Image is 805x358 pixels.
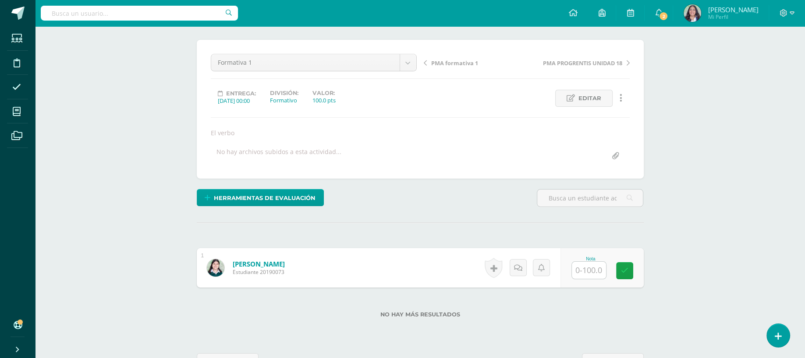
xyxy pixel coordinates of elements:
[312,96,336,104] div: 100.0 pts
[197,311,644,318] label: No hay más resultados
[431,59,478,67] span: PMA formativa 1
[211,54,416,71] a: Formativa 1
[226,90,256,97] span: Entrega:
[527,58,630,67] a: PMA PROGRENTIS UNIDAD 18
[708,5,758,14] span: [PERSON_NAME]
[207,259,224,277] img: 15daf1ae278156346af3285ae4faa36f.png
[578,90,601,106] span: Editar
[218,97,256,105] div: [DATE] 00:00
[197,189,324,206] a: Herramientas de evaluación
[218,54,393,71] span: Formativa 1
[233,268,285,276] span: Estudiante 20190073
[270,96,298,104] div: Formativo
[312,90,336,96] label: Valor:
[270,90,298,96] label: División:
[659,11,668,21] span: 2
[684,4,701,22] img: e27adc6703b1afc23c70ebe5807cf627.png
[424,58,527,67] a: PMA formativa 1
[543,59,622,67] span: PMA PROGRENTIS UNIDAD 18
[207,129,633,137] div: El verbo
[214,190,316,206] span: Herramientas de evaluación
[41,6,238,21] input: Busca un usuario...
[233,260,285,268] a: [PERSON_NAME]
[708,13,758,21] span: Mi Perfil
[537,190,643,207] input: Busca un estudiante aquí...
[216,147,341,165] div: No hay archivos subidos a esta actividad...
[572,262,606,279] input: 0-100.0
[571,256,610,261] div: Nota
